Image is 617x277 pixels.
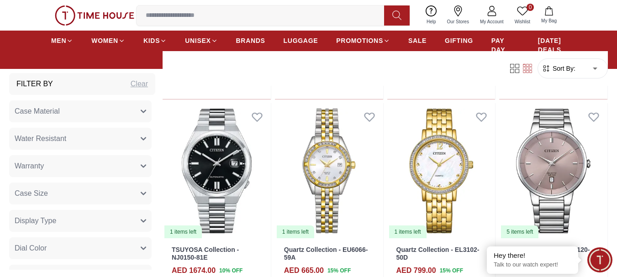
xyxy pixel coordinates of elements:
a: WOMEN [91,32,125,49]
span: 0 [527,4,534,11]
span: BRANDS [236,36,265,45]
span: SALE [408,36,427,45]
span: Sort By: [551,64,575,73]
span: PAY DAY SALE [491,36,520,63]
span: MEN [51,36,66,45]
a: GIFTING [445,32,473,49]
img: Quartz Collection - BI5120-51Z [499,103,607,239]
a: PROMOTIONS [336,32,390,49]
span: GIFTING [445,36,473,45]
a: TSUYOSA Collection - NJ0150-81E1 items left [163,103,271,239]
div: 1 items left [164,225,202,238]
a: KIDS [143,32,167,49]
a: PAY DAY SALE [491,32,520,67]
span: My Account [476,18,507,25]
div: Chat Widget [587,247,612,272]
span: LUGGAGE [284,36,318,45]
a: Help [421,4,442,27]
h4: AED 665.00 [284,265,324,276]
a: UNISEX [185,32,217,49]
span: My Bag [538,17,560,24]
a: Quartz Collection - EL3102-50D [396,246,480,261]
a: [DATE] DEALS [538,32,566,58]
img: Quartz Collection - EU6066-59A [275,103,383,239]
button: Dial Color [9,237,152,259]
span: Case Material [15,106,60,117]
a: LUGGAGE [284,32,318,49]
h4: AED 1674.00 [172,265,216,276]
span: Case Size [15,188,48,199]
a: Quartz Collection - EU6066-59A1 items left [275,103,383,239]
p: Talk to our watch expert! [494,261,571,269]
span: [DATE] DEALS [538,36,566,54]
button: Display Type [9,210,152,232]
img: Quartz Collection - EL3102-50D [387,103,496,239]
div: Hey there! [494,251,571,260]
span: UNISEX [185,36,211,45]
button: Case Material [9,100,152,122]
button: Water Resistant [9,128,152,150]
span: Our Stores [443,18,473,25]
button: Case Size [9,183,152,204]
img: TSUYOSA Collection - NJ0150-81E [163,103,271,239]
img: ... [55,5,134,26]
span: Wishlist [511,18,534,25]
span: WOMEN [91,36,118,45]
div: 5 items left [501,225,538,238]
span: PROMOTIONS [336,36,383,45]
button: Warranty [9,155,152,177]
span: Warranty [15,161,44,172]
h4: AED 799.00 [396,265,436,276]
a: 0Wishlist [509,4,536,27]
div: 1 items left [389,225,427,238]
a: Quartz Collection - EL3102-50D1 items left [387,103,496,239]
span: 10 % OFF [219,267,243,275]
button: My Bag [536,5,562,26]
a: SALE [408,32,427,49]
a: Quartz Collection - EU6066-59A [284,246,368,261]
a: MEN [51,32,73,49]
a: Quartz Collection - BI5120-51Z5 items left [499,103,607,239]
span: Display Type [15,215,56,226]
span: 15 % OFF [440,267,463,275]
span: KIDS [143,36,160,45]
div: Clear [131,78,148,89]
span: Help [423,18,440,25]
a: Our Stores [442,4,475,27]
a: TSUYOSA Collection - NJ0150-81E [172,246,239,261]
span: Water Resistant [15,133,66,144]
h3: Filter By [16,78,53,89]
span: Dial Color [15,243,47,254]
span: 15 % OFF [327,267,351,275]
a: BRANDS [236,32,265,49]
button: Sort By: [542,64,575,73]
div: 1 items left [277,225,314,238]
